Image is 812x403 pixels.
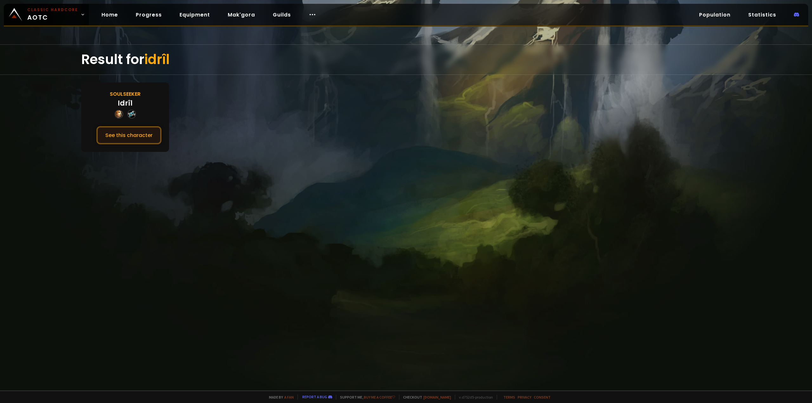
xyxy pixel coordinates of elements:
[27,7,78,22] span: AOTC
[284,395,294,400] a: a fan
[503,395,515,400] a: Terms
[743,8,781,21] a: Statistics
[27,7,78,13] small: Classic Hardcore
[4,4,89,25] a: Classic HardcoreAOTC
[81,45,731,75] div: Result for
[694,8,736,21] a: Population
[302,394,327,399] a: Report a bug
[96,8,123,21] a: Home
[364,395,395,400] a: Buy me a coffee
[144,50,170,69] span: idrîl
[455,395,493,400] span: v. d752d5 - production
[265,395,294,400] span: Made by
[423,395,451,400] a: [DOMAIN_NAME]
[268,8,296,21] a: Guilds
[223,8,260,21] a: Mak'gora
[110,90,141,98] div: Soulseeker
[96,126,161,144] button: See this character
[399,395,451,400] span: Checkout
[118,98,133,108] div: Idrîl
[131,8,167,21] a: Progress
[174,8,215,21] a: Equipment
[534,395,551,400] a: Consent
[336,395,395,400] span: Support me,
[518,395,531,400] a: Privacy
